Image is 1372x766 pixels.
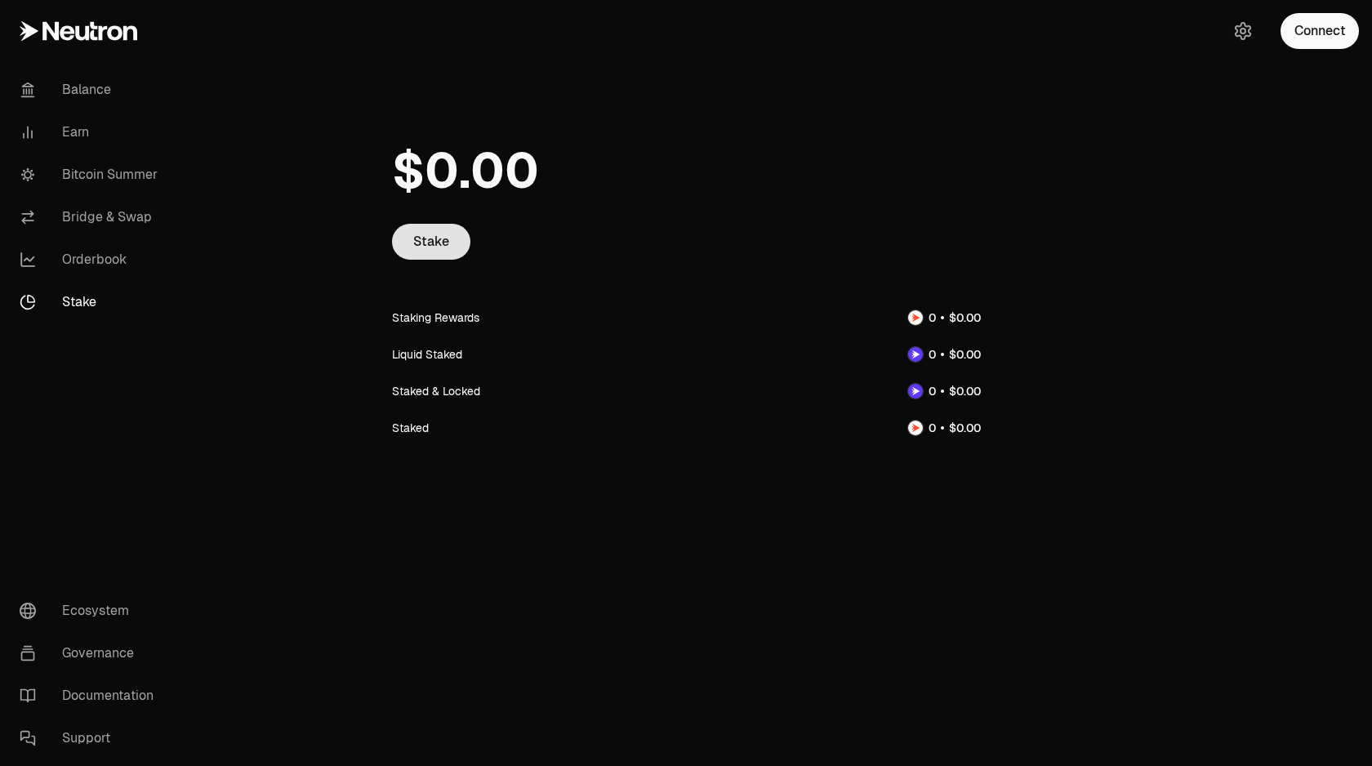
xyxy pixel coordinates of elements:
[7,717,176,759] a: Support
[392,310,479,326] div: Staking Rewards
[908,347,923,362] img: dNTRN Logo
[7,196,176,238] a: Bridge & Swap
[392,383,480,399] div: Staked & Locked
[7,632,176,675] a: Governance
[392,420,429,436] div: Staked
[7,238,176,281] a: Orderbook
[392,224,470,260] a: Stake
[908,421,923,435] img: NTRN Logo
[7,69,176,111] a: Balance
[1281,13,1359,49] button: Connect
[7,281,176,323] a: Stake
[7,111,176,154] a: Earn
[7,590,176,632] a: Ecosystem
[7,675,176,717] a: Documentation
[392,346,462,363] div: Liquid Staked
[908,310,923,325] img: NTRN Logo
[7,154,176,196] a: Bitcoin Summer
[908,384,923,399] img: dNTRN Logo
